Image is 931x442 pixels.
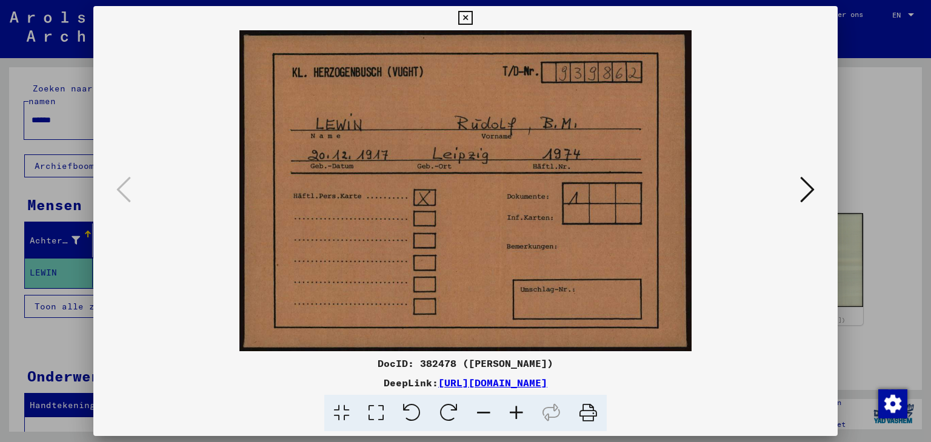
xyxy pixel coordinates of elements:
[438,377,547,389] a: [URL][DOMAIN_NAME]
[384,377,438,389] font: DeepLink:
[878,389,907,418] img: Wijzigingstoestemming
[135,30,797,351] img: 001.jpg
[378,357,553,369] font: DocID: 382478 ([PERSON_NAME])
